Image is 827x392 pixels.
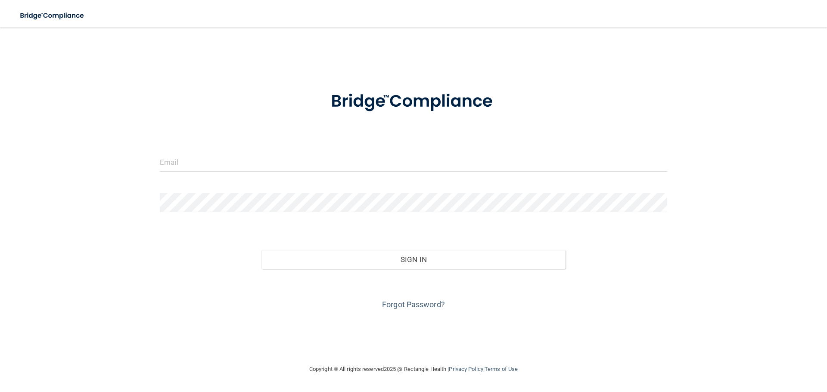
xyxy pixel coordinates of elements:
[485,366,518,372] a: Terms of Use
[313,79,514,124] img: bridge_compliance_login_screen.278c3ca4.svg
[449,366,483,372] a: Privacy Policy
[382,300,445,309] a: Forgot Password?
[160,152,667,172] input: Email
[256,355,571,383] div: Copyright © All rights reserved 2025 @ Rectangle Health | |
[261,250,566,269] button: Sign In
[13,7,92,25] img: bridge_compliance_login_screen.278c3ca4.svg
